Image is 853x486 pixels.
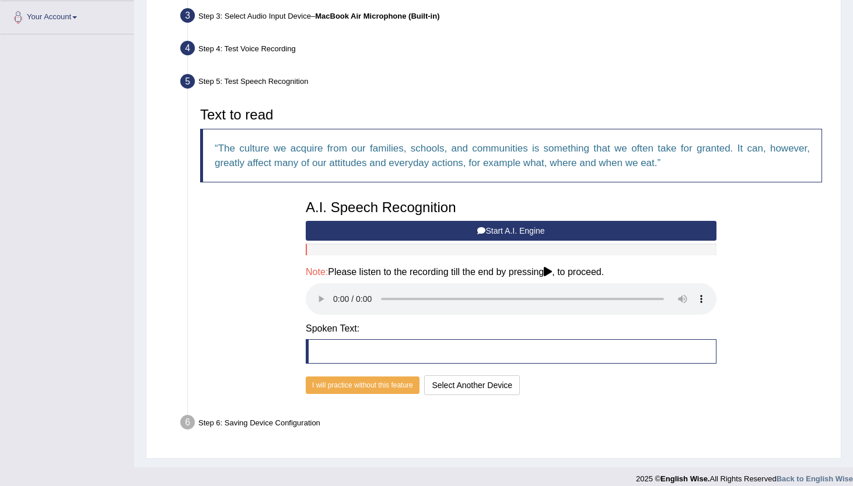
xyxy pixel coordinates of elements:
div: 2025 © All Rights Reserved [636,467,853,484]
div: Step 6: Saving Device Configuration [175,411,835,437]
h3: A.I. Speech Recognition [306,200,716,215]
div: Step 3: Select Audio Input Device [175,5,835,30]
b: MacBook Air Microphone (Built-in) [315,12,439,20]
button: Select Another Device [424,375,520,395]
strong: English Wise. [660,474,709,483]
span: – [311,12,440,20]
a: Your Account [1,1,134,30]
div: Step 4: Test Voice Recording [175,37,835,63]
button: Start A.I. Engine [306,221,716,241]
div: Step 5: Test Speech Recognition [175,71,835,96]
q: The culture we acquire from our families, schools, and communities is something that we often tak... [215,143,810,168]
h4: Please listen to the recording till the end by pressing , to proceed. [306,267,716,277]
a: Back to English Wise [777,474,853,483]
h3: Text to read [200,107,822,122]
span: Note: [306,267,328,277]
h4: Spoken Text: [306,323,716,334]
button: I will practice without this feature [306,376,419,394]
